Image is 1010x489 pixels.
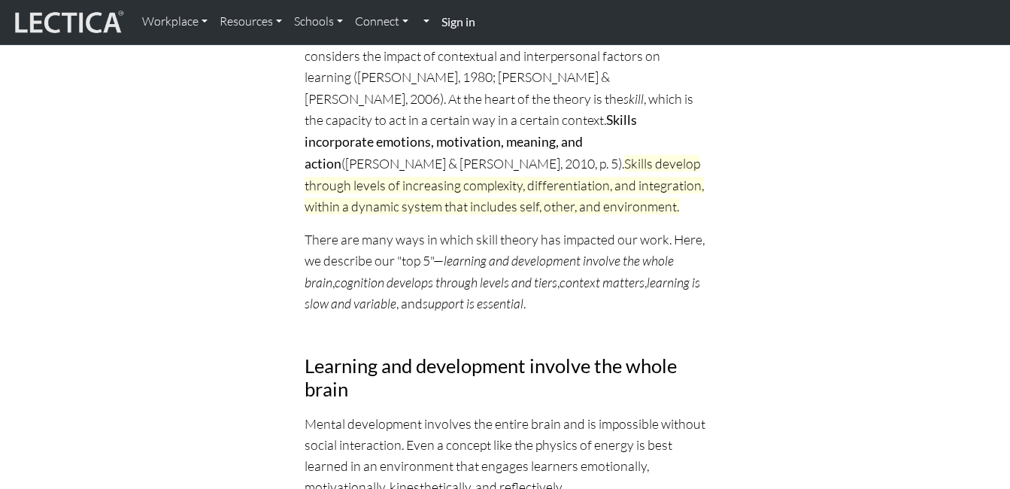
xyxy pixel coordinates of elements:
i: support is essential [423,295,523,311]
p: There are many ways in which skill theory has impacted our work. Here, we describe our "top 5"— ,... [305,229,706,314]
i: learning is slow and variable [305,274,700,311]
a: Sign in [435,6,481,38]
strong: Skills incorporate emotions, motivation, meaning, and action [305,112,637,172]
i: context matters [560,274,645,290]
i: skill [623,90,644,107]
a: Schools [288,6,349,38]
i: learning and development involve the whole brain [305,252,674,290]
h3: Learning and development involve the whole brain [305,354,706,400]
strong: Sign in [441,14,475,29]
span: Skills develop through levels of increasing complexity, differentiation, and integration, within ... [305,155,704,214]
img: lecticalive [11,8,124,37]
a: Connect [349,6,414,38]
i: cognition develops through levels and tiers [335,274,557,290]
a: Workplace [136,6,214,38]
a: Resources [214,6,288,38]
